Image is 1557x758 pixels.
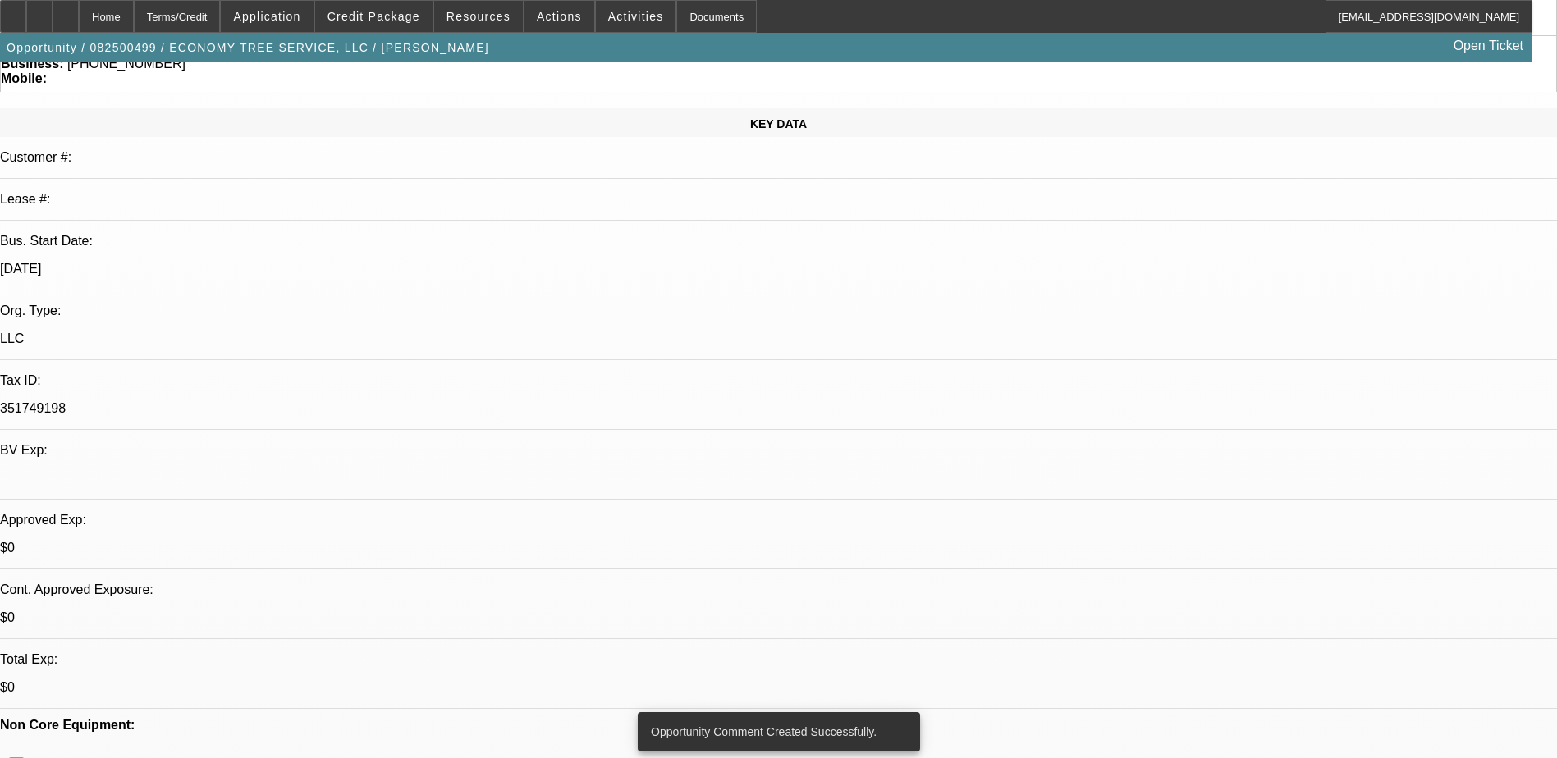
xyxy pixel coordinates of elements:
button: Actions [524,1,594,32]
span: Actions [537,10,582,23]
span: Credit Package [327,10,420,23]
button: Credit Package [315,1,433,32]
span: KEY DATA [750,117,807,130]
button: Application [221,1,313,32]
span: Activities [608,10,664,23]
div: Opportunity Comment Created Successfully. [638,712,914,751]
button: Resources [434,1,523,32]
span: Opportunity / 082500499 / ECONOMY TREE SERVICE, LLC / [PERSON_NAME] [7,41,489,54]
span: Application [233,10,300,23]
button: Activities [596,1,676,32]
strong: Mobile: [1,71,47,85]
span: Resources [446,10,511,23]
a: Open Ticket [1447,32,1530,60]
